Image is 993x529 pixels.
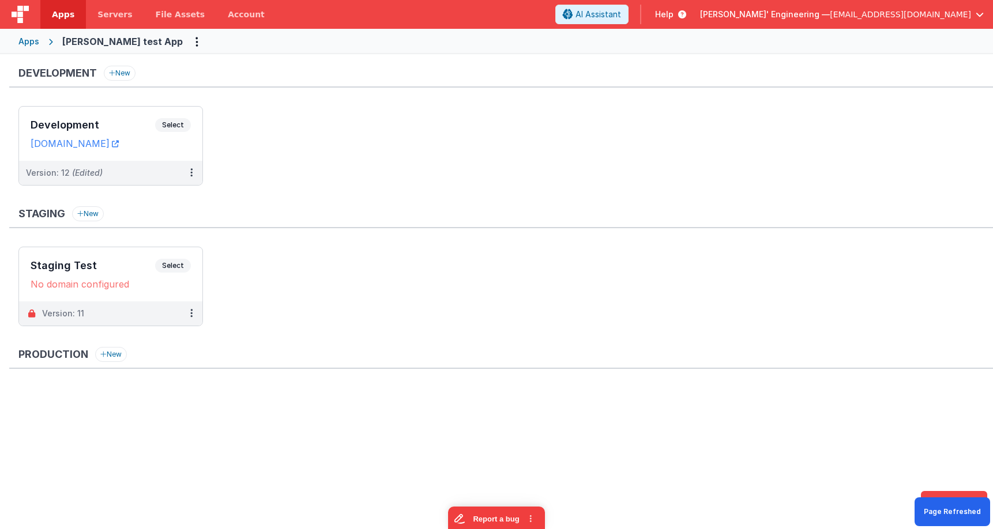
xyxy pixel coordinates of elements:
[187,32,206,51] button: Options
[18,36,39,47] div: Apps
[104,66,136,81] button: New
[18,208,65,220] h3: Staging
[95,347,127,362] button: New
[18,349,88,360] h3: Production
[555,5,629,24] button: AI Assistant
[830,9,971,20] span: [EMAIL_ADDRESS][DOMAIN_NAME]
[72,168,103,177] span: (Edited)
[97,9,132,20] span: Servers
[921,491,987,512] button: Dev Tools
[700,9,984,20] button: [PERSON_NAME]' Engineering — [EMAIL_ADDRESS][DOMAIN_NAME]
[655,9,674,20] span: Help
[62,35,183,48] div: [PERSON_NAME] test App
[156,9,205,20] span: File Assets
[26,167,103,179] div: Version: 12
[31,138,119,149] a: [DOMAIN_NAME]
[31,119,155,131] h3: Development
[576,9,621,20] span: AI Assistant
[700,9,830,20] span: [PERSON_NAME]' Engineering —
[72,206,104,221] button: New
[18,67,97,79] h3: Development
[31,260,155,271] h3: Staging Test
[31,278,191,290] div: No domain configured
[155,118,191,132] span: Select
[42,308,84,319] div: Version: 11
[52,9,74,20] span: Apps
[155,259,191,273] span: Select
